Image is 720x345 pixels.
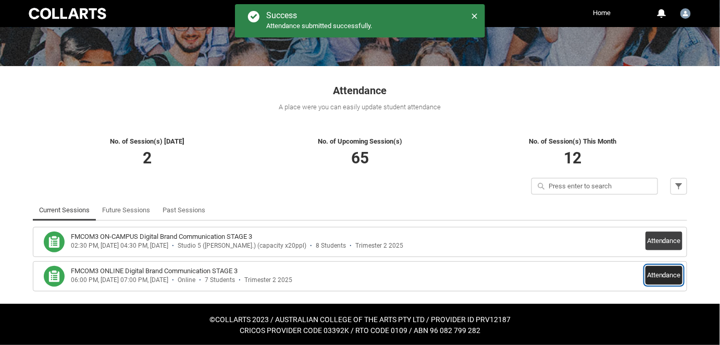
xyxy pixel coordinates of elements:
[645,232,682,250] button: Attendance
[316,242,346,250] div: 8 Students
[318,137,402,145] span: No. of Upcoming Session(s)
[678,4,693,21] button: User Profile Richard.McCoy
[96,200,156,221] li: Future Sessions
[102,200,150,221] a: Future Sessions
[266,22,372,30] span: Attendance submitted successfully.
[178,276,195,284] div: Online
[71,266,238,276] h3: FMCOM3 ONLINE Digital Brand Communication STAGE 3
[671,178,687,195] button: Filter
[71,242,168,250] div: 02:30 PM, [DATE] 04:30 PM, [DATE]
[39,200,90,221] a: Current Sessions
[156,200,212,221] li: Past Sessions
[529,137,616,145] span: No. of Session(s) This Month
[355,242,403,250] div: Trimester 2 2025
[71,232,252,242] h3: FMCOM3 ON-CAMPUS Digital Brand Communication STAGE 3
[645,266,682,285] button: Attendance
[590,5,613,21] a: Home
[110,137,185,145] span: No. of Session(s) [DATE]
[266,10,372,21] div: Success
[564,149,581,167] span: 12
[244,276,292,284] div: Trimester 2 2025
[351,149,369,167] span: 65
[205,276,235,284] div: 7 Students
[178,242,306,250] div: Studio 5 ([PERSON_NAME].) (capacity x20ppl)
[143,149,152,167] span: 2
[71,276,168,284] div: 06:00 PM, [DATE] 07:00 PM, [DATE]
[163,200,205,221] a: Past Sessions
[33,200,96,221] li: Current Sessions
[333,84,387,97] span: Attendance
[680,8,691,19] img: Richard.McCoy
[33,102,687,112] div: A place were you can easily update student attendance
[531,178,658,195] input: Press enter to search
